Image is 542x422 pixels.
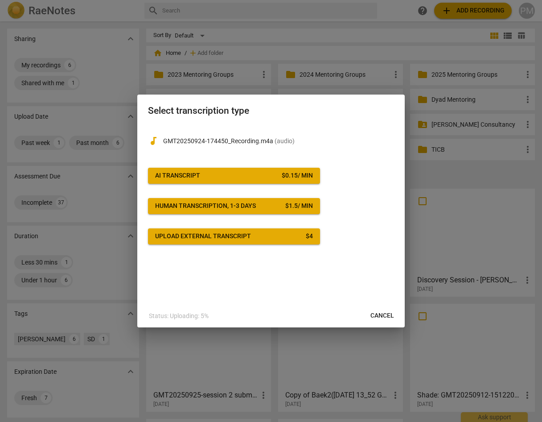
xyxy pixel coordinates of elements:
[155,171,200,180] div: AI Transcript
[155,202,256,211] div: Human transcription, 1-3 days
[155,232,251,241] div: Upload external transcript
[148,228,320,244] button: Upload external transcript$4
[149,311,209,321] p: Status: Uploading: 5%
[285,202,313,211] div: $ 1.5 / min
[163,137,394,146] p: GMT20250924-174450_Recording.m4a(audio)
[282,171,313,180] div: $ 0.15 / min
[363,308,401,324] button: Cancel
[370,311,394,320] span: Cancel
[306,232,313,241] div: $ 4
[148,136,159,146] span: audiotrack
[148,168,320,184] button: AI Transcript$0.15/ min
[148,198,320,214] button: Human transcription, 1-3 days$1.5/ min
[148,105,394,116] h2: Select transcription type
[275,137,295,145] span: ( audio )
